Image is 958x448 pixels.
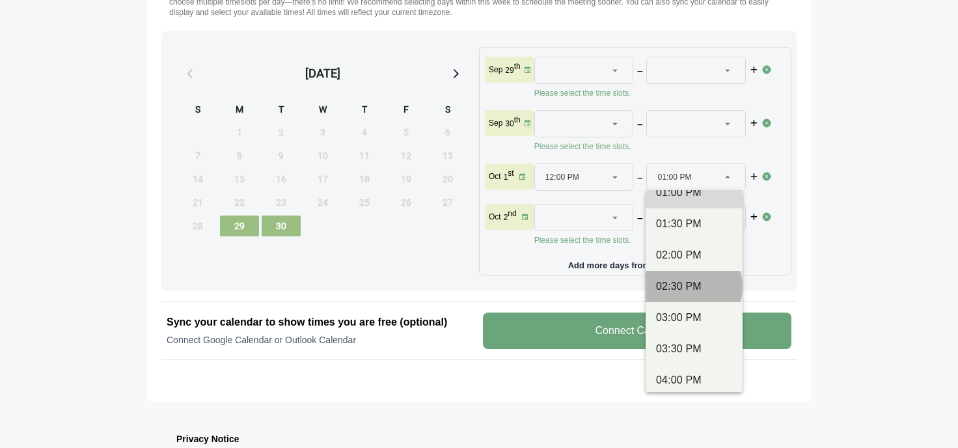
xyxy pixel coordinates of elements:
span: Tuesday, September 30, 2025 [262,216,301,236]
span: Saturday, September 6, 2025 [428,122,467,143]
p: Oct [489,212,501,222]
p: Connect Google Calendar or Outlook Calendar [167,333,475,346]
span: Monday, September 15, 2025 [220,169,259,189]
div: 01:30 PM [656,216,732,232]
span: Tuesday, September 9, 2025 [262,145,301,166]
div: 03:00 PM [656,310,732,326]
p: Please select the time slots. [534,141,762,152]
sup: th [514,115,521,124]
div: 02:30 PM [656,279,732,294]
sup: nd [508,209,516,218]
p: Sep [489,118,502,128]
div: W [303,102,342,119]
div: S [428,102,467,119]
div: 03:30 PM [656,341,732,357]
div: 04:00 PM [656,372,732,388]
span: 01:00 PM [657,164,691,190]
span: Saturday, September 20, 2025 [428,169,467,189]
span: Wednesday, September 24, 2025 [303,192,342,213]
span: Friday, September 5, 2025 [387,122,426,143]
span: Friday, September 26, 2025 [387,192,426,213]
span: Tuesday, September 16, 2025 [262,169,301,189]
sup: th [514,62,521,71]
h3: Privacy Notice [176,431,782,447]
span: Monday, September 29, 2025 [220,216,259,236]
p: Add more days from the calendar [485,256,786,270]
div: T [262,102,301,119]
p: Please select the time slots. [534,235,762,245]
div: T [345,102,384,119]
span: Wednesday, September 3, 2025 [303,122,342,143]
span: Sunday, September 14, 2025 [178,169,217,189]
span: Wednesday, September 17, 2025 [303,169,342,189]
span: 12:00 PM [545,164,579,190]
div: 01:00 PM [656,185,732,201]
sup: st [508,169,513,178]
strong: 2 [504,213,508,222]
div: F [387,102,426,119]
span: Tuesday, September 2, 2025 [262,122,301,143]
span: Thursday, September 18, 2025 [345,169,384,189]
div: M [220,102,259,119]
div: 02:00 PM [656,247,732,263]
span: Sunday, September 7, 2025 [178,145,217,166]
div: [DATE] [305,64,340,83]
strong: 30 [505,119,513,128]
span: Thursday, September 11, 2025 [345,145,384,166]
span: Wednesday, September 10, 2025 [303,145,342,166]
span: Saturday, September 13, 2025 [428,145,467,166]
strong: 1 [504,173,508,182]
span: Monday, September 1, 2025 [220,122,259,143]
span: Saturday, September 27, 2025 [428,192,467,213]
span: Friday, September 19, 2025 [387,169,426,189]
span: Monday, September 8, 2025 [220,145,259,166]
span: Sunday, September 21, 2025 [178,192,217,213]
span: Sunday, September 28, 2025 [178,216,217,236]
div: S [178,102,217,119]
span: Thursday, September 4, 2025 [345,122,384,143]
strong: 29 [505,66,513,75]
span: Monday, September 22, 2025 [220,192,259,213]
p: Please select the time slots. [534,88,762,98]
p: Sep [489,64,502,75]
span: Tuesday, September 23, 2025 [262,192,301,213]
p: Oct [489,171,501,182]
span: Friday, September 12, 2025 [387,145,426,166]
h2: Sync your calendar to show times you are free (optional) [167,315,475,330]
v-button: Connect Calander [483,313,791,349]
span: Thursday, September 25, 2025 [345,192,384,213]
